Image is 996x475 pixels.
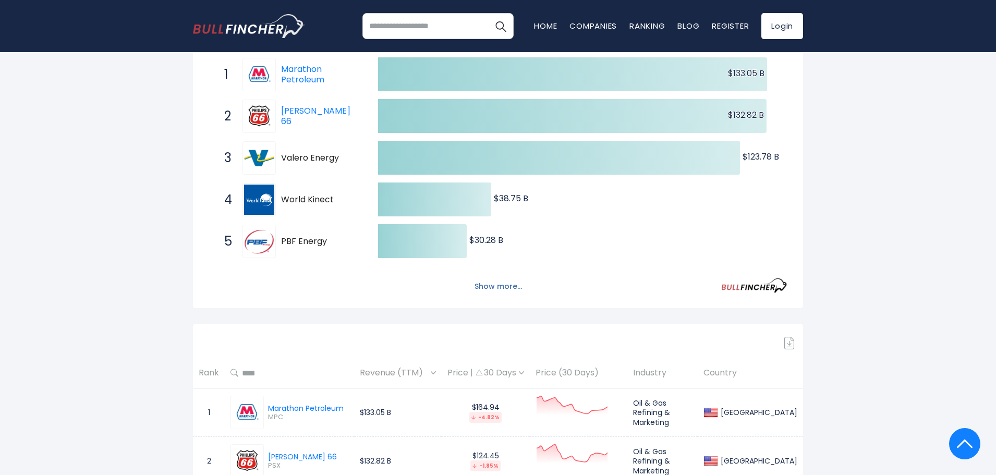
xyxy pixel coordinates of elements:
a: Marathon Petroleum [281,63,324,86]
a: Blog [677,20,699,31]
img: World Kinect [244,185,274,215]
td: 1 [193,388,225,437]
div: [GEOGRAPHIC_DATA] [718,456,797,466]
a: Marathon Petroleum MPC [230,396,344,429]
text: $38.75 B [494,192,528,204]
a: Ranking [629,20,665,31]
a: Home [534,20,557,31]
th: Price (30 Days) [530,358,627,388]
a: [PERSON_NAME] 66 [281,105,350,128]
span: 2 [219,107,229,125]
span: PBF Energy [281,236,360,247]
span: PSX [268,461,337,470]
span: MPC [268,413,344,422]
div: Marathon Petroleum [268,404,344,413]
span: 5 [219,233,229,250]
button: Show more... [468,278,528,295]
th: Industry [627,358,698,388]
img: MPC.png [232,397,262,428]
span: 1 [219,66,229,83]
span: 4 [219,191,229,209]
span: Revenue (TTM) [360,365,428,381]
a: Phillips 66 [242,100,281,133]
img: PBF Energy [244,229,274,253]
a: Companies [569,20,617,31]
div: [PERSON_NAME] 66 [268,452,337,461]
button: Search [488,13,514,39]
div: -4.82% [469,412,502,423]
img: bullfincher logo [193,14,305,38]
text: $133.05 B [728,67,764,79]
a: Marathon Petroleum [242,58,281,91]
div: $164.94 [447,403,524,423]
text: $123.78 B [743,151,779,163]
th: Rank [193,358,225,388]
div: Price | 30 Days [447,368,524,379]
div: -1.85% [470,460,501,471]
td: $133.05 B [354,388,442,437]
div: [GEOGRAPHIC_DATA] [718,408,797,417]
span: Valero Energy [281,153,360,164]
a: Go to homepage [193,14,305,38]
div: $124.45 [447,451,524,471]
a: Login [761,13,803,39]
a: Register [712,20,749,31]
text: $30.28 B [469,234,503,246]
span: 3 [219,149,229,167]
img: Valero Energy [244,143,274,173]
span: World Kinect [281,194,360,205]
img: Marathon Petroleum [244,59,274,90]
img: Phillips 66 [244,101,274,131]
text: $132.82 B [728,109,764,121]
td: Oil & Gas Refining & Marketing [627,388,698,437]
